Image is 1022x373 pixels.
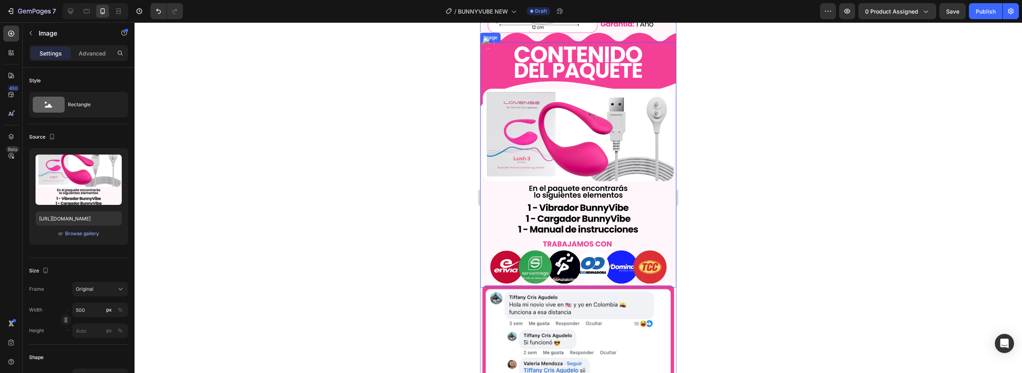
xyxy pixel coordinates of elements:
label: Frame [29,286,44,293]
iframe: Design area [480,22,676,373]
span: 0 product assigned [865,7,918,16]
label: Height [29,327,44,334]
div: Source [29,132,57,143]
div: % [118,306,123,313]
p: Image [39,28,107,38]
div: Shape [29,354,44,361]
button: 0 product assigned [858,3,936,19]
span: or [58,229,63,238]
div: Publish [976,7,996,16]
div: Browse gallery [65,230,99,237]
span: Original [76,286,93,293]
button: % [104,305,114,315]
button: Save [939,3,966,19]
div: 450 [8,85,19,91]
div: Open Intercom Messenger [995,334,1014,353]
div: Rectangle [68,95,117,114]
input: https://example.com/image.jpg [36,211,122,226]
span: Draft [535,8,547,15]
span: / [454,7,456,16]
input: px% [72,323,128,338]
span: BUNNYVUBE NEW [458,7,508,16]
button: Original [72,282,128,296]
img: preview-image [36,155,122,205]
p: Settings [40,49,62,58]
div: px [106,327,112,334]
div: Size [29,266,50,276]
span: Save [946,8,959,15]
div: Undo/Redo [151,3,183,19]
p: Advanced [79,49,106,58]
div: Style [29,77,41,84]
p: 7 [52,6,56,16]
button: px [115,326,125,335]
input: px% [72,303,128,317]
button: Publish [969,3,1002,19]
button: Browse gallery [65,230,99,238]
div: px [106,306,112,313]
button: 7 [3,3,59,19]
div: % [118,327,123,334]
button: % [104,326,114,335]
button: px [115,305,125,315]
label: Width [29,306,42,313]
div: Beta [6,146,19,153]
